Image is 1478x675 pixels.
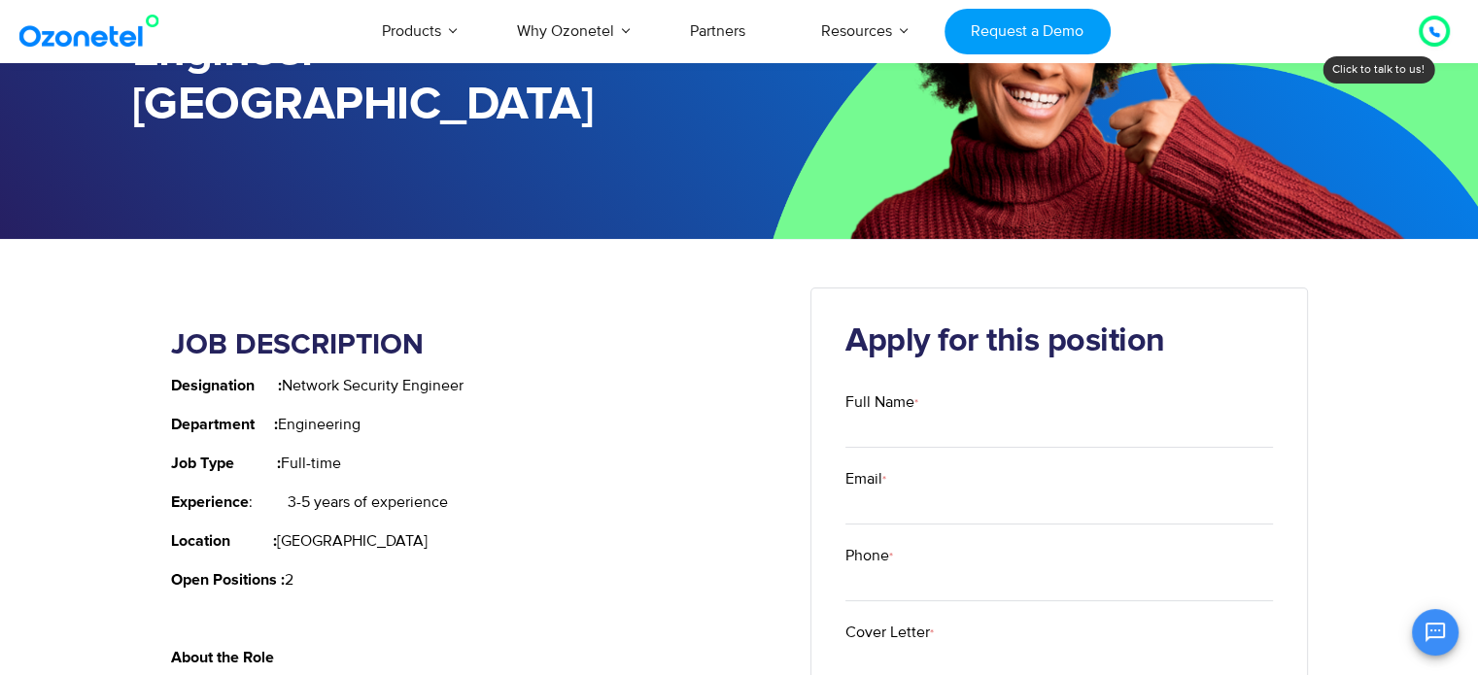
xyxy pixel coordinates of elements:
[845,322,1273,361] h2: Apply for this position
[171,456,281,471] strong: Job Type :
[945,9,1111,54] a: Request a Demo
[171,650,274,665] strong: About the Role
[171,452,782,475] p: Full-time
[171,529,782,553] p: [GEOGRAPHIC_DATA]
[171,413,782,436] p: Engineering
[171,330,424,359] strong: JOB DESCRIPTION
[171,568,782,591] p: 2
[171,374,782,397] p: Network Security Engineer
[845,390,1273,414] label: Full Name
[171,494,249,510] strong: Experience
[171,572,285,588] strong: Open Positions :
[171,378,282,393] strong: Designation :
[845,467,1273,490] label: Email
[171,490,782,514] p: : 3-5 years of experience
[845,621,1273,644] label: Cover Letter
[171,417,278,432] strong: Department :
[1412,609,1459,656] button: Open chat
[171,533,277,549] strong: Location :
[845,544,1273,567] label: Phone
